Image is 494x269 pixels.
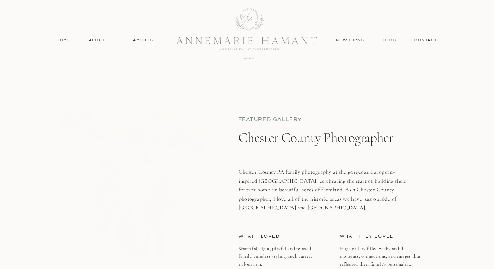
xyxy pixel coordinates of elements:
h1: Chester County Photographer [238,129,411,165]
a: Home [53,37,74,43]
a: About [87,37,107,43]
p: Chester County PA family photography at the gorgeous European-inspired [GEOGRAPHIC_DATA], celebra... [239,168,412,214]
p: Featured Gallery [238,115,318,123]
a: Families [126,37,158,43]
a: Blog [382,37,399,43]
p: What I loved [239,233,307,240]
a: Newborns [334,37,367,43]
a: contact [411,37,441,43]
p: what they loved [340,233,408,240]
